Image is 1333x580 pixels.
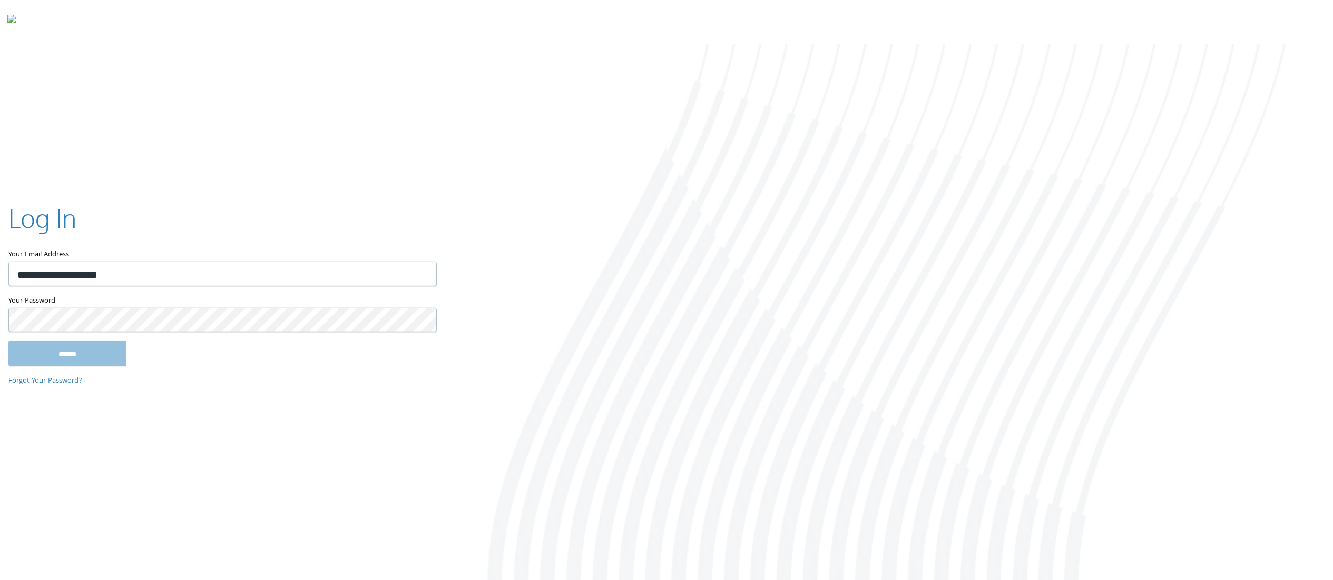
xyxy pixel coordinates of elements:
[8,201,76,236] h2: Log In
[416,267,428,280] keeper-lock: Open Keeper Popup
[416,314,428,326] keeper-lock: Open Keeper Popup
[7,11,16,32] img: todyl-logo-dark.svg
[8,375,82,387] a: Forgot Your Password?
[8,295,436,308] label: Your Password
